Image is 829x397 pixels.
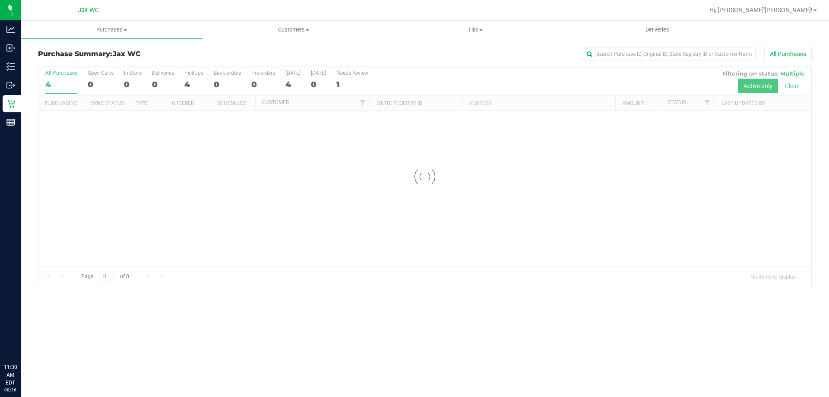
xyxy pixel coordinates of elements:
span: Purchases [21,26,203,34]
a: Customers [203,21,384,39]
span: Deliveries [634,26,681,34]
a: Purchases [21,21,203,39]
input: Search Purchase ID, Original ID, State Registry ID or Customer Name... [583,48,756,60]
iframe: Resource center [9,328,35,354]
a: Tills [384,21,566,39]
h3: Purchase Summary: [38,50,296,58]
inline-svg: Retail [6,99,15,108]
a: Deliveries [566,21,748,39]
inline-svg: Reports [6,118,15,127]
p: 08/26 [4,387,17,393]
span: Hi, [PERSON_NAME]'[PERSON_NAME]! [709,6,813,13]
span: Jax WC [113,50,141,58]
span: Customers [203,26,384,34]
inline-svg: Inventory [6,62,15,71]
inline-svg: Outbound [6,81,15,89]
inline-svg: Inbound [6,44,15,52]
span: Tills [385,26,566,34]
button: All Purchases [764,47,812,61]
inline-svg: Analytics [6,25,15,34]
p: 11:30 AM EDT [4,363,17,387]
span: Jax WC [78,6,99,14]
